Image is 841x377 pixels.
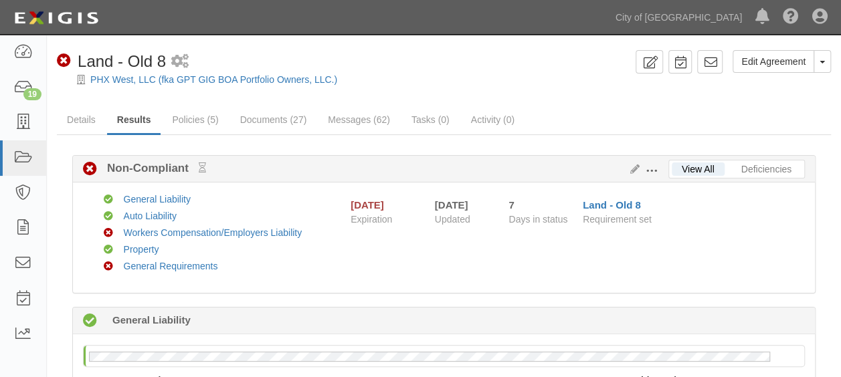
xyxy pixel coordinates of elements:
a: Tasks (0) [401,106,460,133]
i: Non-Compliant [83,162,97,176]
i: Compliant [104,195,113,205]
i: Help Center - Complianz [783,9,799,25]
a: Results [107,106,161,135]
img: logo-5460c22ac91f19d4615b14bd174203de0afe785f0fc80cf4dbbc73dc1793850b.png [10,6,102,30]
a: Edit Agreement [733,50,814,73]
div: Land - Old 8 [57,50,166,73]
div: [DATE] [351,198,384,212]
span: Expiration [351,213,425,226]
i: Compliant [104,212,113,221]
a: Deficiencies [731,162,802,176]
a: View All [672,162,725,176]
i: Compliant [104,245,113,255]
b: General Liability [112,313,191,327]
a: General Liability [124,194,191,205]
a: Policies (5) [162,106,228,133]
div: Since 10/01/2025 [508,198,573,212]
a: Land - Old 8 [583,199,641,211]
i: Non-Compliant [104,229,113,238]
a: Property [124,244,159,255]
a: Details [57,106,106,133]
i: 1 scheduled workflow [171,55,189,69]
i: Non-Compliant [104,262,113,271]
div: [DATE] [435,198,489,212]
a: Messages (62) [318,106,400,133]
div: 19 [23,88,41,100]
a: Documents (27) [230,106,317,133]
span: Updated [435,214,470,225]
a: PHX West, LLC (fka GPT GIG BOA Portfolio Owners, LLC.) [90,74,337,85]
span: Requirement set [583,214,652,225]
i: Compliant 99 days (since 07/01/2025) [83,314,97,328]
b: Non-Compliant [97,160,206,176]
i: Non-Compliant [57,54,71,68]
a: City of [GEOGRAPHIC_DATA] [609,4,749,31]
span: Days in status [508,214,567,225]
a: Activity (0) [461,106,525,133]
a: Edit Results [625,164,640,174]
small: Pending Review [199,162,206,173]
span: Land - Old 8 [78,52,166,70]
a: Workers Compensation/Employers Liability [124,227,302,238]
a: Auto Liability [124,211,177,221]
a: General Requirements [124,261,218,271]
